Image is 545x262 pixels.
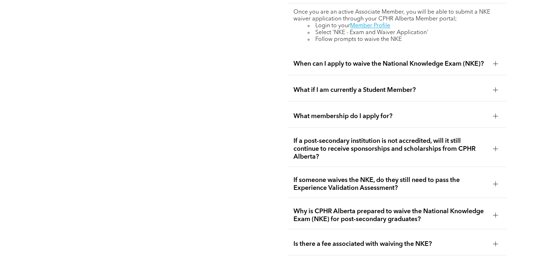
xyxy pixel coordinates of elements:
span: When can I apply to waive the National Knowledge Exam (NKE)? [293,60,487,67]
li: Login to your [308,23,501,29]
span: If a post-secondary institution is not accredited, will it still continue to receive sponsorships... [293,137,487,160]
span: Why is CPHR Alberta prepared to waive the National Knowledge Exam (NKE) for post-secondary gradua... [293,207,487,223]
p: Once you are an active Associate Member, you will be able to submit a NKE waiver application thro... [293,9,501,23]
li: Follow prompts to waive the NKE [308,36,501,43]
span: What if I am currently a Student Member? [293,86,487,94]
span: What membership do I apply for? [293,112,487,120]
span: If someone waives the NKE, do they still need to pass the Experience Validation Assessment? [293,176,487,192]
span: Is there a fee associated with waiving the NKE? [293,240,487,248]
li: Select 'NKE - Exam and Waiver Application' [308,29,501,36]
a: Member Profile [350,23,390,29]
